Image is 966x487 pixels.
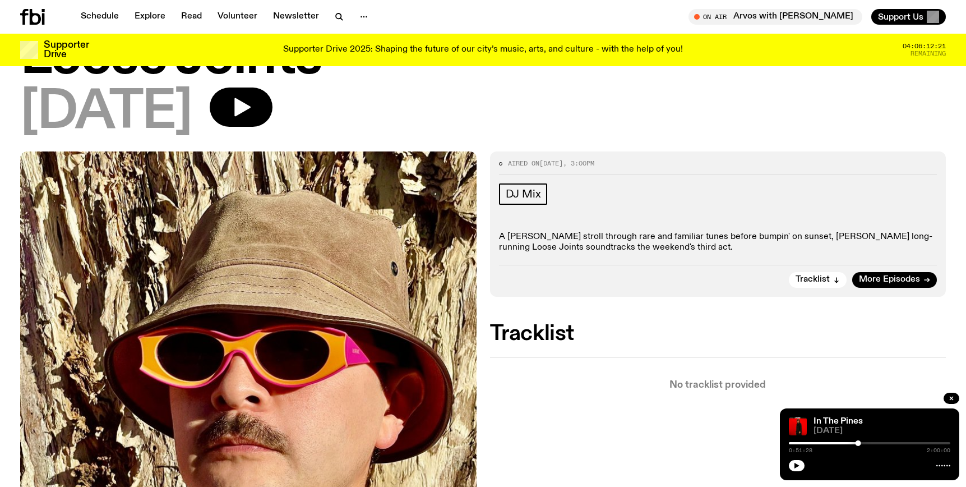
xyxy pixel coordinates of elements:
[814,417,863,426] a: In The Pines
[508,159,539,168] span: Aired on
[266,9,326,25] a: Newsletter
[499,183,548,205] a: DJ Mix
[490,324,946,344] h2: Tracklist
[688,9,862,25] button: On AirArvos with [PERSON_NAME]
[211,9,264,25] a: Volunteer
[871,9,946,25] button: Support Us
[789,448,812,453] span: 0:51:28
[20,88,192,138] span: [DATE]
[20,33,946,83] h1: Loose Joints
[910,50,946,57] span: Remaining
[796,275,830,284] span: Tracklist
[927,448,950,453] span: 2:00:00
[563,159,594,168] span: , 3:00pm
[814,427,950,435] span: [DATE]
[789,272,847,288] button: Tracklist
[283,45,683,55] p: Supporter Drive 2025: Shaping the future of our city’s music, arts, and culture - with the help o...
[128,9,172,25] a: Explore
[174,9,209,25] a: Read
[852,272,937,288] a: More Episodes
[539,159,563,168] span: [DATE]
[490,380,946,390] p: No tracklist provided
[506,188,541,200] span: DJ Mix
[74,9,126,25] a: Schedule
[878,12,923,22] span: Support Us
[44,40,89,59] h3: Supporter Drive
[903,43,946,49] span: 04:06:12:21
[499,232,937,253] p: A [PERSON_NAME] stroll through rare and familiar tunes before bumpin' on sunset, [PERSON_NAME] lo...
[859,275,920,284] span: More Episodes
